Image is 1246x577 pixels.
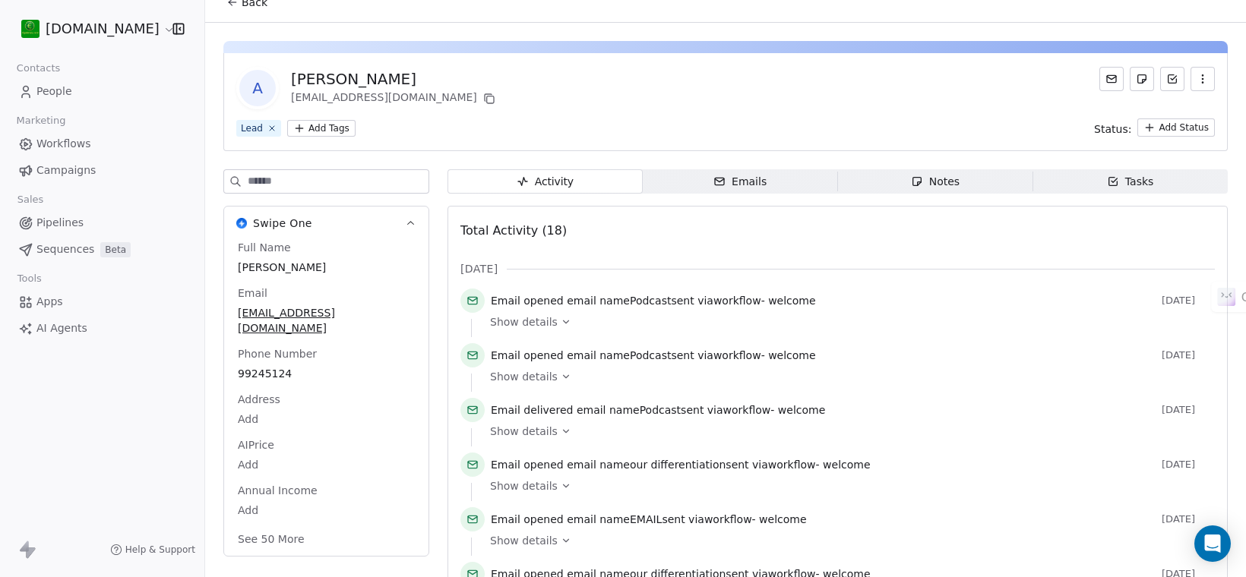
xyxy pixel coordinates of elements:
span: People [36,84,72,99]
div: Emails [713,174,767,190]
span: Phone Number [235,346,320,361]
span: Podcast [630,295,671,307]
a: SequencesBeta [12,237,192,262]
span: our differentiation [630,459,726,471]
div: Notes [911,174,960,190]
a: Show details [490,478,1204,493]
span: Pipelines [36,215,84,231]
span: Sequences [36,241,94,257]
a: Help & Support [110,544,195,556]
a: Pipelines [12,210,192,235]
span: Podcast [640,404,681,416]
div: Lead [241,121,263,135]
span: EMAIL [630,513,662,525]
span: welcome [759,513,806,525]
span: welcome [823,459,870,471]
div: [EMAIL_ADDRESS][DOMAIN_NAME] [291,90,498,108]
button: Add Tags [287,120,356,137]
span: email name sent via workflow - [491,457,871,472]
span: [DATE] [1162,459,1215,471]
img: Swipe One [236,218,247,229]
span: Email opened [491,295,564,307]
span: [DATE] [460,261,498,276]
span: email name sent via workflow - [491,402,825,418]
span: welcome [778,404,825,416]
span: Sales [11,188,50,211]
span: Email delivered [491,404,573,416]
span: Beta [100,242,131,257]
span: Email opened [491,349,564,361]
span: Add [238,503,415,518]
span: email name sent via workflow - [491,293,816,308]
button: [DOMAIN_NAME] [18,16,162,42]
span: Total Activity (18) [460,223,567,238]
a: People [12,79,192,104]
button: See 50 More [229,525,314,553]
div: Swipe OneSwipe One [224,240,429,556]
span: Marketing [10,109,72,132]
span: Email opened [491,459,564,471]
span: Add [238,457,415,472]
span: Email [235,285,270,301]
a: Show details [490,533,1204,548]
a: Apps [12,289,192,314]
span: Address [235,392,283,407]
span: A [239,70,276,106]
span: Apps [36,294,63,310]
span: Show details [490,533,558,548]
span: [DATE] [1162,295,1215,307]
span: Tools [11,267,48,290]
a: Campaigns [12,158,192,183]
a: AI Agents [12,316,192,341]
span: email name sent via workflow - [491,512,807,527]
div: [PERSON_NAME] [291,68,498,90]
span: Full Name [235,240,294,255]
span: AIPrice [235,437,277,452]
span: 99245124 [238,366,415,381]
span: Swipe One [253,216,312,231]
a: Workflows [12,131,192,156]
span: AI Agents [36,320,87,336]
span: [DATE] [1162,513,1215,525]
span: Workflows [36,136,91,152]
span: [DATE] [1162,404,1215,416]
span: Annual Income [235,483,321,498]
span: Podcast [630,349,671,361]
span: Show details [490,424,558,439]
span: Email opened [491,513,564,525]
span: Status: [1094,121,1131,137]
span: Show details [490,314,558,329]
span: Contacts [10,57,67,80]
button: Swipe OneSwipe One [224,207,429,240]
span: [PERSON_NAME] [238,260,415,275]
span: Show details [490,369,558,384]
img: 439216937_921727863089572_7037892552807592703_n%20(1).jpg [21,20,40,38]
a: Show details [490,369,1204,384]
div: Open Intercom Messenger [1194,525,1231,562]
span: Campaigns [36,162,96,178]
span: welcome [768,349,815,361]
span: Show details [490,478,558,493]
span: Add [238,411,415,427]
span: welcome [768,295,815,307]
span: [DATE] [1162,349,1215,361]
a: Show details [490,314,1204,329]
span: [DOMAIN_NAME] [46,19,160,39]
a: Show details [490,424,1204,439]
div: Tasks [1107,174,1154,190]
button: Add Status [1137,118,1215,137]
span: Help & Support [125,544,195,556]
span: [EMAIL_ADDRESS][DOMAIN_NAME] [238,305,415,336]
span: email name sent via workflow - [491,348,816,363]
